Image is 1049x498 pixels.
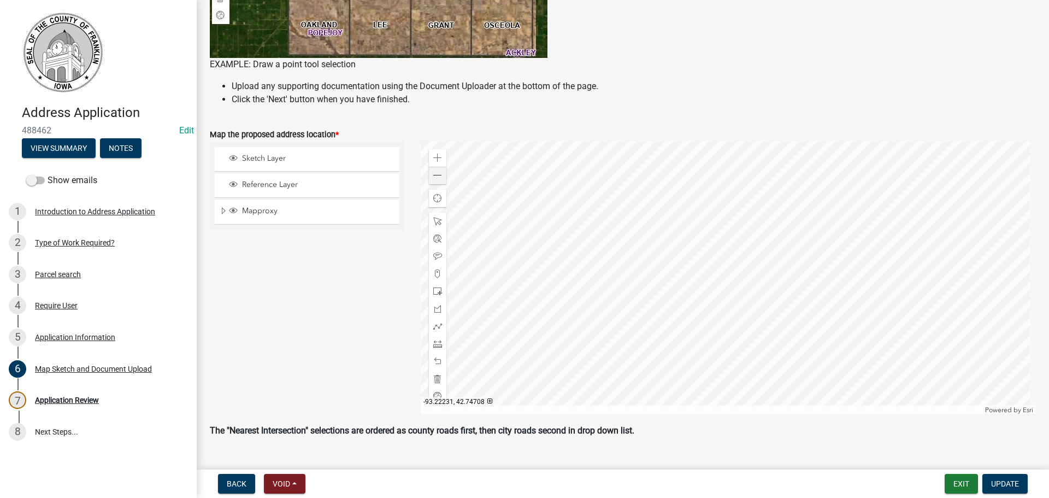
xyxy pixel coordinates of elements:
[239,206,396,216] span: Mapproxy
[429,149,446,167] div: Zoom in
[210,58,1036,71] figcaption: EXAMPLE: Draw a point tool selection
[227,206,396,217] div: Mapproxy
[219,206,227,218] span: Expand
[991,479,1019,488] span: Update
[9,329,26,346] div: 5
[9,203,26,220] div: 1
[945,474,978,494] button: Exit
[215,147,399,172] li: Sketch Layer
[9,391,26,409] div: 7
[429,190,446,207] div: Find my location
[35,239,115,247] div: Type of Work Required?
[26,174,97,187] label: Show emails
[35,333,115,341] div: Application Information
[9,297,26,314] div: 4
[215,173,399,198] li: Reference Layer
[273,479,290,488] span: Void
[35,302,78,309] div: Require User
[214,144,400,228] ul: Layer List
[227,154,396,165] div: Sketch Layer
[22,11,104,93] img: Franklin County, Iowa
[1023,406,1033,414] a: Esri
[210,131,339,139] label: Map the proposed address location
[239,180,396,190] span: Reference Layer
[227,479,246,488] span: Back
[22,144,96,153] wm-modal-confirm: Summary
[9,423,26,441] div: 8
[35,396,99,404] div: Application Review
[100,144,142,153] wm-modal-confirm: Notes
[9,360,26,378] div: 6
[100,138,142,158] button: Notes
[218,474,255,494] button: Back
[210,425,634,436] strong: The "Nearest Intersection" selections are ordered as county roads first, then city roads second i...
[982,406,1036,414] div: Powered by
[9,266,26,283] div: 3
[264,474,305,494] button: Void
[232,80,1036,93] li: Upload any supporting documentation using the Document Uploader at the bottom of the page.
[179,125,194,136] wm-modal-confirm: Edit Application Number
[22,125,175,136] span: 488462
[35,271,81,278] div: Parcel search
[239,154,396,163] span: Sketch Layer
[429,167,446,184] div: Zoom out
[215,200,399,225] li: Mapproxy
[22,105,188,121] h4: Address Application
[232,93,1036,106] li: Click the 'Next' button when you have finished.
[35,208,155,215] div: Introduction to Address Application
[227,180,396,191] div: Reference Layer
[22,138,96,158] button: View Summary
[179,125,194,136] a: Edit
[9,234,26,251] div: 2
[35,365,152,373] div: Map Sketch and Document Upload
[982,474,1028,494] button: Update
